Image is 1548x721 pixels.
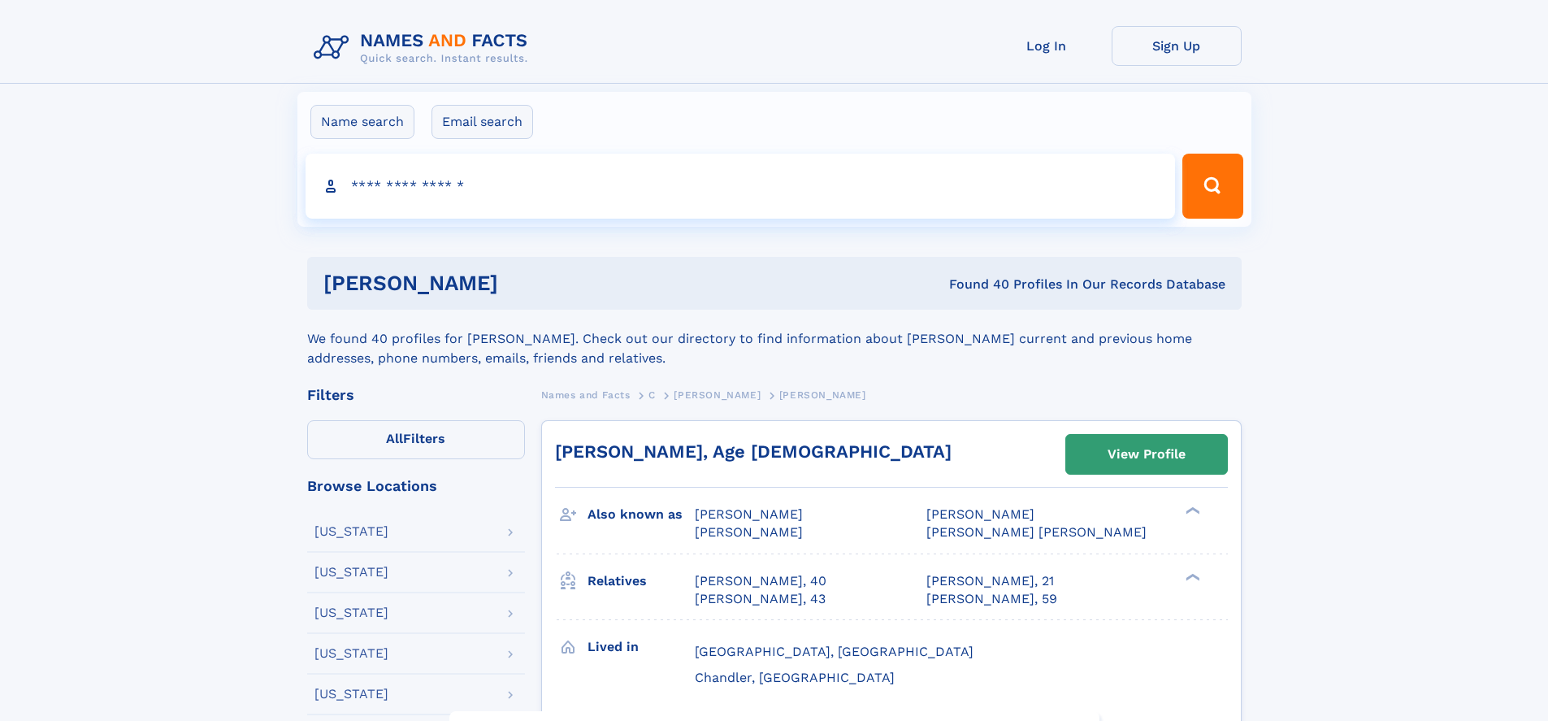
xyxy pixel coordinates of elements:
[307,420,525,459] label: Filters
[314,566,388,579] div: [US_STATE]
[1182,571,1201,582] div: ❯
[314,525,388,538] div: [US_STATE]
[926,572,1054,590] a: [PERSON_NAME], 21
[307,388,525,402] div: Filters
[648,389,656,401] span: C
[695,506,803,522] span: [PERSON_NAME]
[386,431,403,446] span: All
[674,384,761,405] a: [PERSON_NAME]
[314,606,388,619] div: [US_STATE]
[982,26,1112,66] a: Log In
[1066,435,1227,474] a: View Profile
[307,26,541,70] img: Logo Names and Facts
[674,389,761,401] span: [PERSON_NAME]
[723,276,1225,293] div: Found 40 Profiles In Our Records Database
[695,572,826,590] a: [PERSON_NAME], 40
[648,384,656,405] a: C
[695,524,803,540] span: [PERSON_NAME]
[431,105,533,139] label: Email search
[926,590,1057,608] a: [PERSON_NAME], 59
[1182,506,1201,516] div: ❯
[588,567,695,595] h3: Relatives
[307,479,525,493] div: Browse Locations
[1182,154,1242,219] button: Search Button
[310,105,414,139] label: Name search
[1108,436,1186,473] div: View Profile
[588,633,695,661] h3: Lived in
[307,310,1242,368] div: We found 40 profiles for [PERSON_NAME]. Check out our directory to find information about [PERSON...
[314,688,388,701] div: [US_STATE]
[588,501,695,528] h3: Also known as
[695,670,895,685] span: Chandler, [GEOGRAPHIC_DATA]
[306,154,1176,219] input: search input
[541,384,631,405] a: Names and Facts
[695,644,973,659] span: [GEOGRAPHIC_DATA], [GEOGRAPHIC_DATA]
[323,273,724,293] h1: [PERSON_NAME]
[926,524,1147,540] span: [PERSON_NAME] [PERSON_NAME]
[1112,26,1242,66] a: Sign Up
[926,506,1034,522] span: [PERSON_NAME]
[555,441,952,462] a: [PERSON_NAME], Age [DEMOGRAPHIC_DATA]
[779,389,866,401] span: [PERSON_NAME]
[695,590,826,608] a: [PERSON_NAME], 43
[314,647,388,660] div: [US_STATE]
